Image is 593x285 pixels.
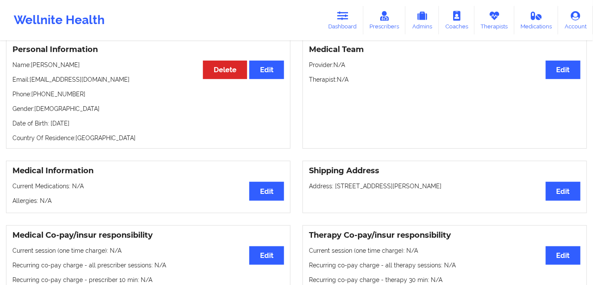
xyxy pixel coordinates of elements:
p: Provider: N/A [309,61,581,69]
a: Account [558,6,593,34]
p: Current session (one time charge): N/A [309,246,581,255]
p: Allergies: N/A [12,196,284,205]
a: Admins [405,6,439,34]
p: Recurring co-pay charge - prescriber 10 min : N/A [12,276,284,284]
h3: Therapy Co-pay/insur responsibility [309,230,581,240]
p: Recurring co-pay charge - all prescriber sessions : N/A [12,261,284,270]
button: Edit [249,61,284,79]
p: Current Medications: N/A [12,182,284,190]
a: Prescribers [363,6,406,34]
h3: Shipping Address [309,166,581,176]
h3: Medical Information [12,166,284,176]
p: Name: [PERSON_NAME] [12,61,284,69]
p: Date of Birth: [DATE] [12,119,284,128]
button: Edit [546,246,581,265]
p: Recurring co-pay charge - all therapy sessions : N/A [309,261,581,270]
button: Edit [249,182,284,200]
button: Edit [249,246,284,265]
p: Phone: [PHONE_NUMBER] [12,90,284,98]
h3: Medical Co-pay/insur responsibility [12,230,284,240]
a: Therapists [475,6,514,34]
p: Email: [EMAIL_ADDRESS][DOMAIN_NAME] [12,75,284,84]
a: Dashboard [322,6,363,34]
p: Therapist: N/A [309,75,581,84]
p: Address: [STREET_ADDRESS][PERSON_NAME] [309,182,581,190]
p: Country Of Residence: [GEOGRAPHIC_DATA] [12,134,284,142]
h3: Personal Information [12,45,284,55]
p: Gender: [DEMOGRAPHIC_DATA] [12,104,284,113]
button: Edit [546,182,581,200]
p: Current session (one time charge): N/A [12,246,284,255]
button: Edit [546,61,581,79]
button: Delete [203,61,247,79]
a: Medications [514,6,559,34]
h3: Medical Team [309,45,581,55]
p: Recurring co-pay charge - therapy 30 min : N/A [309,276,581,284]
a: Coaches [439,6,475,34]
